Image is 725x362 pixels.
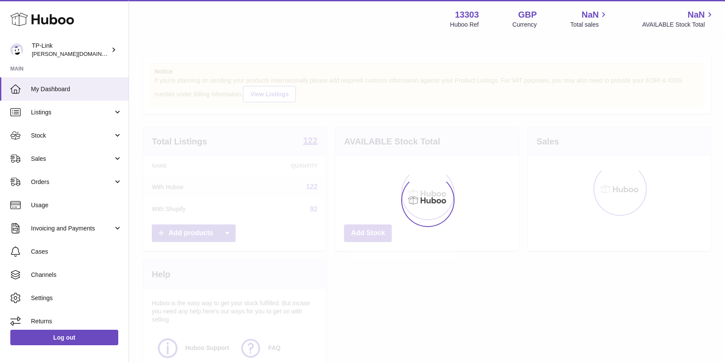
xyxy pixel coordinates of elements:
[31,271,122,279] span: Channels
[642,9,715,29] a: NaN AVAILABLE Stock Total
[10,330,118,345] a: Log out
[518,9,537,21] strong: GBP
[31,85,122,93] span: My Dashboard
[581,9,599,21] span: NaN
[450,21,479,29] div: Huboo Ref
[31,294,122,302] span: Settings
[455,9,479,21] strong: 13303
[570,9,608,29] a: NaN Total sales
[570,21,608,29] span: Total sales
[32,50,217,57] span: [PERSON_NAME][DOMAIN_NAME][EMAIL_ADDRESS][DOMAIN_NAME]
[31,155,113,163] span: Sales
[642,21,715,29] span: AVAILABLE Stock Total
[31,248,122,256] span: Cases
[31,201,122,209] span: Usage
[32,42,109,58] div: TP-Link
[513,21,537,29] div: Currency
[31,132,113,140] span: Stock
[31,317,122,325] span: Returns
[10,43,23,56] img: susie.li@tp-link.com
[31,108,113,117] span: Listings
[31,178,113,186] span: Orders
[688,9,705,21] span: NaN
[31,224,113,233] span: Invoicing and Payments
